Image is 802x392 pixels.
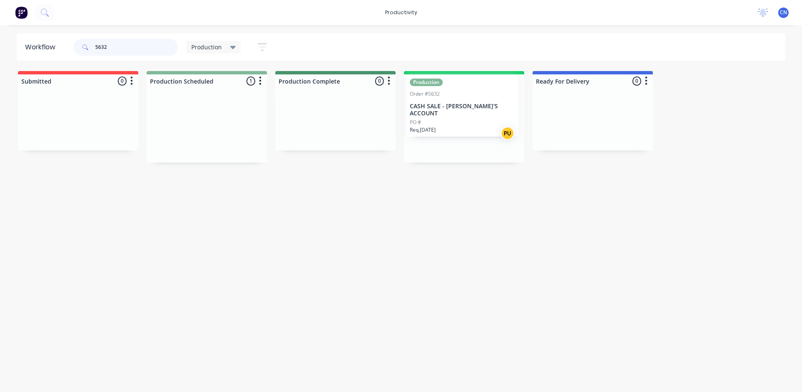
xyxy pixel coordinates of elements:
[25,42,59,52] div: Workflow
[191,43,222,51] span: Production
[780,9,787,16] span: CN
[15,6,28,19] img: Factory
[95,39,178,56] input: Search for orders...
[381,6,421,19] div: productivity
